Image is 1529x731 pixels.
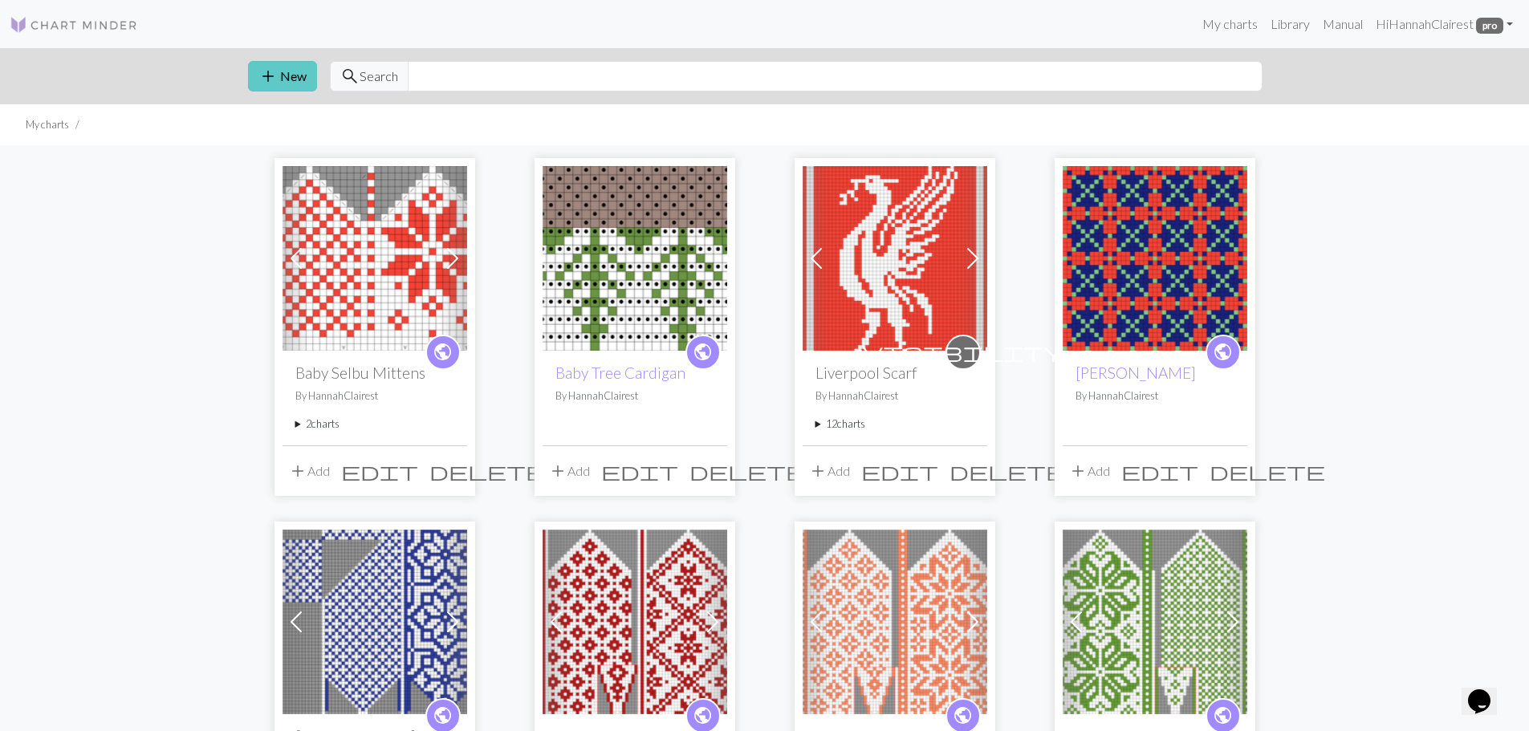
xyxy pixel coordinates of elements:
img: Liverbird [803,166,987,351]
p: By HannahClairest [1076,388,1234,404]
button: Delete [424,456,551,486]
i: Edit [601,461,678,481]
button: New [248,61,317,91]
span: public [433,339,453,364]
span: edit [861,460,938,482]
a: Right Hand [283,612,467,627]
i: Edit [861,461,938,481]
a: My charts [1196,8,1264,40]
button: Delete [1204,456,1331,486]
i: public [1213,336,1233,368]
img: Right Hand [543,530,727,714]
summary: 12charts [815,416,974,432]
a: [PERSON_NAME] [1076,363,1196,382]
img: Baby Selbu Mittens [283,166,467,351]
span: public [1213,703,1233,728]
span: edit [1121,460,1198,482]
a: Right Hand [543,612,727,627]
button: Edit [335,456,424,486]
a: public [1206,335,1241,370]
span: add [808,460,828,482]
span: Search [360,67,398,86]
li: My charts [26,117,69,132]
button: Delete [944,456,1071,486]
a: Right Hand [803,612,987,627]
span: add [288,460,307,482]
a: Molly Sweater [1063,249,1247,264]
i: public [433,336,453,368]
img: Right Hand [283,530,467,714]
a: Left Hand [1063,612,1247,627]
img: Left Hand [1063,530,1247,714]
span: visibility [863,339,1063,364]
button: Edit [856,456,944,486]
span: public [693,339,713,364]
a: Baby Selbu Mittens [283,249,467,264]
span: edit [341,460,418,482]
button: Edit [1116,456,1204,486]
span: public [953,703,973,728]
a: HiHannahClairest pro [1369,8,1519,40]
img: Baby Tree Cardigan [543,166,727,351]
p: By HannahClairest [295,388,454,404]
button: Add [803,456,856,486]
span: pro [1476,18,1503,34]
span: delete [689,460,805,482]
img: Right Hand [803,530,987,714]
h2: Liverpool Scarf [815,363,974,382]
i: public [693,336,713,368]
h2: Baby Selbu Mittens [295,363,454,382]
span: add [258,65,278,87]
span: public [1213,339,1233,364]
p: By HannahClairest [555,388,714,404]
button: Add [283,456,335,486]
button: Delete [684,456,811,486]
img: Molly Sweater [1063,166,1247,351]
iframe: chat widget [1462,667,1513,715]
button: Add [1063,456,1116,486]
i: Edit [1121,461,1198,481]
span: public [693,703,713,728]
summary: 2charts [295,416,454,432]
a: Library [1264,8,1316,40]
a: public [425,335,461,370]
span: search [340,65,360,87]
span: add [548,460,567,482]
span: delete [429,460,545,482]
a: Manual [1316,8,1369,40]
button: Edit [596,456,684,486]
span: edit [601,460,678,482]
a: Liverbird [803,249,987,264]
a: Baby Tree Cardigan [555,363,685,382]
i: private [863,336,1063,368]
img: Logo [10,15,138,35]
span: add [1068,460,1088,482]
button: Add [543,456,596,486]
span: delete [950,460,1065,482]
span: delete [1210,460,1325,482]
a: public [685,335,721,370]
span: public [433,703,453,728]
i: Edit [341,461,418,481]
a: Baby Tree Cardigan [543,249,727,264]
p: By HannahClairest [815,388,974,404]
